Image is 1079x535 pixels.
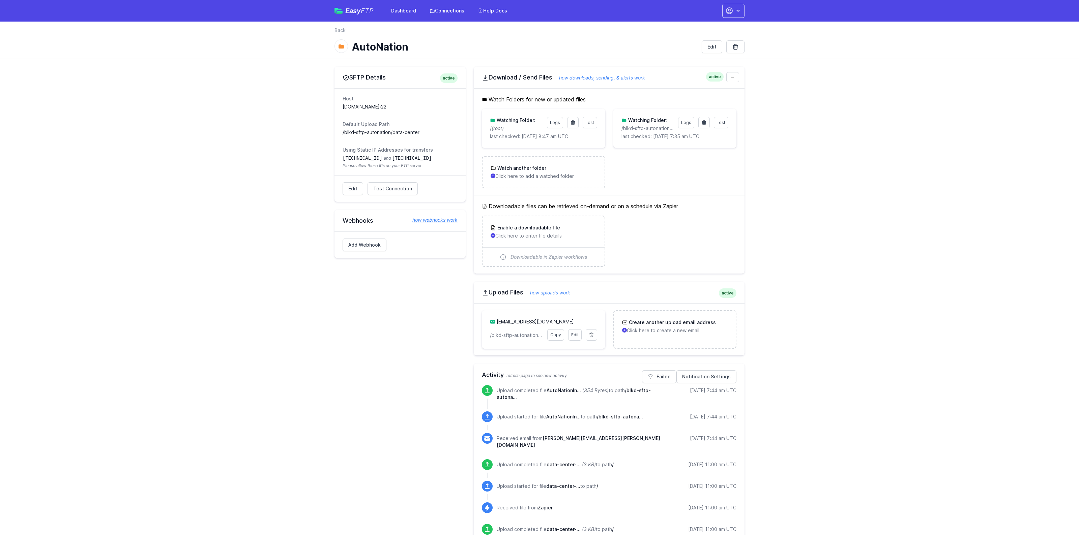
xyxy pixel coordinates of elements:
dd: /blkd-sftp-autonation/data-center [343,129,458,136]
h2: Webhooks [343,217,458,225]
a: Connections [426,5,468,17]
div: [DATE] 7:44 am UTC [690,387,736,394]
div: [DATE] 11:00 am UTC [688,526,736,533]
dt: Using Static IP Addresses for transfers [343,147,458,153]
a: Enable a downloadable file Click here to enter file details Downloadable in Zapier workflows [483,216,604,266]
div: [DATE] 11:00 am UTC [688,461,736,468]
span: AutoNationInput_Test14102025_1.csv [546,414,581,419]
span: refresh page to see new activity [506,373,567,378]
p: Received email from [497,435,664,448]
dd: [DOMAIN_NAME]:22 [343,103,458,110]
span: FTP [361,7,374,15]
a: Notification Settings [676,370,736,383]
p: /blkd-sftp-autonation/data-center [490,332,543,339]
span: Test Connection [373,185,412,192]
h5: Watch Folders for new or updated files [482,95,736,103]
h2: SFTP Details [343,73,458,82]
a: Logs [547,117,563,128]
a: how uploads work [523,290,570,295]
span: Zapier [538,505,553,510]
a: [EMAIL_ADDRESS][DOMAIN_NAME] [497,319,574,324]
p: Upload completed file to path [497,387,664,401]
p: last checked: [DATE] 7:35 am UTC [621,133,728,140]
div: [DATE] 7:44 am UTC [690,413,736,420]
p: / [490,125,543,132]
a: Edit [702,40,722,53]
a: Test Connection [368,182,418,195]
img: easyftp_logo.png [334,8,343,14]
a: Test [583,117,597,128]
p: Click here to add a watched folder [491,173,596,180]
a: Dashboard [387,5,420,17]
i: (3 KB) [582,526,596,532]
code: [TECHNICAL_ID] [343,156,382,161]
a: Logs [678,117,694,128]
span: and [384,156,391,161]
p: /blkd-sftp-autonation/data-center [621,125,674,132]
a: Add Webhook [343,239,386,251]
h3: Watching Folder: [627,117,667,124]
h3: Watch another folder [496,165,546,171]
a: Failed [642,370,676,383]
i: (3 KB) [582,462,596,467]
p: Click here to create a new email [622,327,728,334]
span: Please allow these IPs on your FTP server [343,163,458,168]
span: active [706,72,724,82]
i: (root) [492,125,504,131]
p: Upload started for file to path [497,483,598,490]
div: [DATE] 11:00 am UTC [688,504,736,511]
a: EasyFTP [334,7,374,14]
span: Test [717,120,725,125]
span: Easy [345,7,374,14]
h3: Watching Folder: [495,117,535,124]
div: [DATE] 11:00 am UTC [688,483,736,490]
span: /blkd-sftp-autonation/data-center [597,414,643,419]
p: Upload completed file to path [497,461,614,468]
dt: Default Upload Path [343,121,458,128]
a: Create another upload email address Click here to create a new email [614,311,736,342]
a: Test [714,117,728,128]
span: Test [586,120,594,125]
h1: AutoNation [352,41,696,53]
nav: Breadcrumb [334,27,745,38]
i: (354 Bytes) [582,387,609,393]
div: [DATE] 7:44 am UTC [690,435,736,442]
code: [TECHNICAL_ID] [392,156,432,161]
span: active [440,73,458,83]
p: Upload completed file to path [497,526,614,533]
h3: Enable a downloadable file [496,224,560,231]
span: [PERSON_NAME][EMAIL_ADDRESS][PERSON_NAME][DOMAIN_NAME] [497,435,660,448]
a: how webhooks work [406,217,458,223]
a: Copy [547,329,564,341]
span: data-center-1760266809.csv [547,526,581,532]
a: Edit [568,329,582,341]
p: Click here to enter file details [491,232,596,239]
span: / [612,526,614,532]
p: Upload started for file to path [497,413,643,420]
h2: Upload Files [482,288,736,296]
a: Watch another folder Click here to add a watched folder [483,157,604,188]
a: Back [334,27,346,34]
span: / [612,462,614,467]
a: how downloads, sending, & alerts work [552,75,645,81]
p: last checked: [DATE] 8:47 am UTC [490,133,597,140]
span: data-center-1760353204.csv [547,462,581,467]
p: Received file from [497,504,553,511]
span: / [596,483,598,489]
h5: Downloadable files can be retrieved on-demand or on a schedule via Zapier [482,202,736,210]
h2: Activity [482,370,736,380]
h3: Create another upload email address [628,319,716,326]
h2: Download / Send Files [482,73,736,82]
span: Downloadable in Zapier workflows [511,254,587,260]
dt: Host [343,95,458,102]
span: data-center-1760353204.csv [546,483,580,489]
span: AutoNationInput_Test14102025_1.csv [547,387,581,393]
a: Edit [343,182,363,195]
a: Help Docs [474,5,511,17]
span: active [719,288,736,298]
